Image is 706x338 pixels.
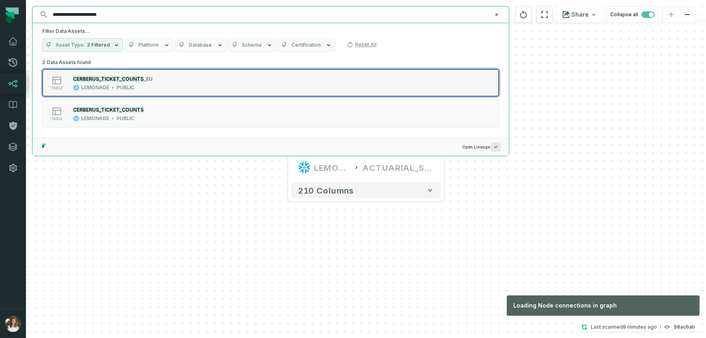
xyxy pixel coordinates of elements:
[314,161,350,174] div: LEMONADE
[32,57,509,138] div: Suggestions
[138,42,159,48] span: Platform
[42,69,499,97] button: tableLEMONADEPUBLIC
[116,84,134,91] div: PUBLIC
[491,142,501,152] span: Press ↵ to add a new Data Asset to the graph
[493,11,501,19] button: Clear search query
[344,38,380,51] button: Reset All
[73,76,144,82] mark: CERBERUS_TICKET_COUNTS
[189,42,212,48] span: Database
[51,86,62,90] span: table
[679,7,695,23] button: zoom out
[291,42,321,48] span: Certification
[278,38,336,52] button: Certification
[298,185,354,195] span: 210 columns
[674,325,695,329] h4: 98ac6ab
[73,107,144,113] mark: CERBERUS_TICKET_COUNTS
[81,115,109,122] div: LEMONADE
[116,115,134,122] div: PUBLIC
[175,38,227,52] button: Database
[462,142,501,152] span: Open Lineage
[144,76,153,82] span: _EU
[81,84,109,91] div: LEMONADE
[363,161,434,174] div: ACTUARIAL_SCIENCE
[607,6,658,23] button: Collapse all
[576,322,700,332] button: Last scanned[DATE] 2:51:38 PM98ac6ab
[228,38,276,52] button: Schema
[507,295,700,316] div: Loading Node connections in graph
[87,42,110,48] span: 2 Filtered
[125,38,174,52] button: Platform
[42,57,499,138] div: 2 Data Assets found
[557,6,602,23] button: Share
[42,100,499,127] button: tableLEMONADEPUBLIC
[56,42,85,48] span: Asset Type
[42,38,123,52] button: Asset Type2 Filtered
[5,316,21,332] img: avatar of Sharon Lifchitz
[591,323,657,331] p: Last scanned
[51,117,62,121] span: table
[623,324,657,330] relative-time: Sep 10, 2025, 2:51 PM GMT+2
[242,42,261,48] span: Schema
[42,28,499,34] h5: Filter Data Assets...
